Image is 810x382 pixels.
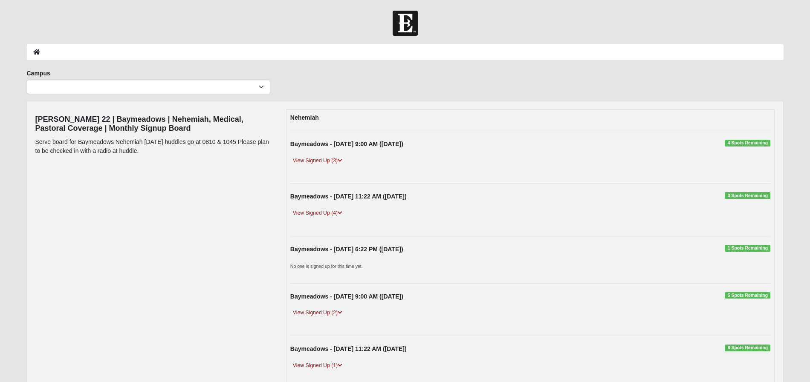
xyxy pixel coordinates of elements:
[290,308,345,317] a: View Signed Up (2)
[725,292,770,299] span: 5 Spots Remaining
[27,69,50,78] label: Campus
[290,156,345,165] a: View Signed Up (3)
[290,141,403,147] strong: Baymeadows - [DATE] 9:00 AM ([DATE])
[290,264,363,269] small: No one is signed up for this time yet.
[393,11,418,36] img: Church of Eleven22 Logo
[290,361,345,370] a: View Signed Up (1)
[290,293,403,300] strong: Baymeadows - [DATE] 9:00 AM ([DATE])
[290,345,407,352] strong: Baymeadows - [DATE] 11:22 AM ([DATE])
[35,138,273,155] p: Serve board for Baymeadows Nehemiah [DATE] huddles go at 0810 & 1045 Please plan to be checked in...
[725,140,770,146] span: 4 Spots Remaining
[725,245,770,252] span: 1 Spots Remaining
[725,192,770,199] span: 3 Spots Remaining
[725,345,770,351] span: 6 Spots Remaining
[290,193,407,200] strong: Baymeadows - [DATE] 11:22 AM ([DATE])
[290,246,403,253] strong: Baymeadows - [DATE] 6:22 PM ([DATE])
[35,115,273,133] h4: [PERSON_NAME] 22 | Baymeadows | Nehemiah, Medical, Pastoral Coverage | Monthly Signup Board
[290,114,319,121] strong: Nehemiah
[290,209,345,218] a: View Signed Up (4)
